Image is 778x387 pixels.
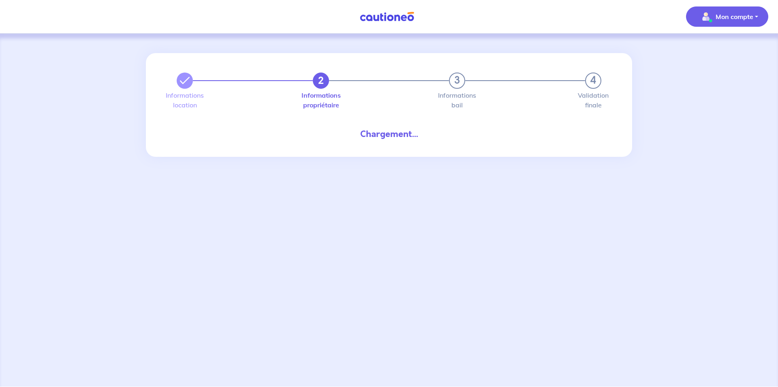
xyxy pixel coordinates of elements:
button: illu_account_valid_menu.svgMon compte [686,6,768,27]
button: 2 [313,73,329,89]
label: Validation finale [585,92,601,108]
label: Informations propriétaire [313,92,329,108]
div: Chargement... [170,128,608,141]
label: Informations location [177,92,193,108]
img: Cautioneo [357,12,417,22]
p: Mon compte [716,12,753,21]
img: illu_account_valid_menu.svg [699,10,712,23]
label: Informations bail [449,92,465,108]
